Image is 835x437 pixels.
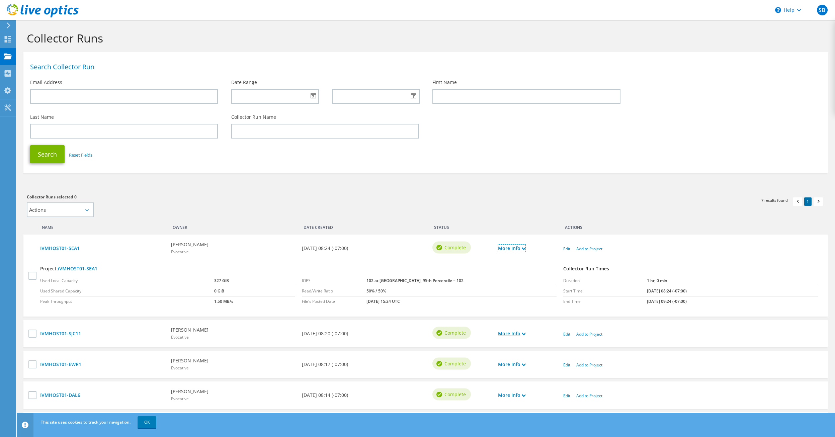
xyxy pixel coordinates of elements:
[444,244,466,251] span: Complete
[647,296,818,307] td: [DATE] 09:24 (-07:00)
[58,265,97,272] a: iVMHOST01-SEA1
[576,362,602,368] a: Add to Project
[40,361,164,368] a: IVMHOST01-EWR1
[563,362,570,368] a: Edit
[171,249,189,255] span: Evocative
[444,329,466,336] span: Complete
[498,361,525,368] a: More Info
[563,265,818,272] h4: Collector Run Times
[37,221,168,231] div: Name
[302,276,367,286] td: IOPS
[366,276,557,286] td: 102 at [GEOGRAPHIC_DATA], 95th Percentile = 102
[498,391,525,399] a: More Info
[41,419,131,425] span: This site uses cookies to track your navigation.
[761,197,788,203] span: 7 results found
[69,152,92,158] a: Reset Fields
[432,79,457,86] label: First Name
[498,245,525,252] a: More Info
[429,221,494,231] div: Status
[647,286,818,296] td: [DATE] 08:24 (-07:00)
[576,246,602,252] a: Add to Project
[299,221,429,231] div: Date Created
[30,114,54,120] label: Last Name
[27,193,419,201] h3: Collector Runs selected 0
[27,31,822,45] h1: Collector Runs
[214,286,295,296] td: 0 GiB
[563,331,570,337] a: Edit
[30,64,818,70] h1: Search Collector Run
[647,276,818,286] td: 1 hr, 0 min
[563,296,647,307] td: End Time
[302,296,367,307] td: File's Posted Date
[576,331,602,337] a: Add to Project
[231,79,257,86] label: Date Range
[366,296,557,307] td: [DATE] 15:24 UTC
[576,393,602,399] a: Add to Project
[498,330,525,337] a: More Info
[302,361,348,368] b: [DATE] 08:17 (-07:00)
[40,286,214,296] td: Used Shared Capacity
[563,286,647,296] td: Start Time
[171,396,189,402] span: Evocative
[171,365,189,371] span: Evocative
[40,245,164,252] a: IVMHOST01-SEA1
[302,245,348,252] b: [DATE] 08:24 (-07:00)
[366,286,557,296] td: 50% / 50%
[171,334,189,340] span: Evocative
[30,145,65,163] button: Search
[40,330,164,337] a: IVMHOST01-SJC11
[302,286,367,296] td: Read/Write Ratio
[138,416,156,428] a: OK
[817,5,828,15] span: SB
[171,326,208,334] b: [PERSON_NAME]
[214,276,295,286] td: 327 GiB
[40,391,164,399] a: IVMHOST01-DAL6
[302,330,348,337] b: [DATE] 08:20 (-07:00)
[560,221,822,231] div: Actions
[302,391,348,399] b: [DATE] 08:14 (-07:00)
[444,390,466,398] span: Complete
[30,79,62,86] label: Email Address
[171,357,208,364] b: [PERSON_NAME]
[171,388,208,395] b: [PERSON_NAME]
[563,276,647,286] td: Duration
[444,360,466,367] span: Complete
[40,296,214,307] td: Peak Throughput
[563,393,570,399] a: Edit
[775,7,781,13] svg: \n
[40,276,214,286] td: Used Local Capacity
[168,221,299,231] div: Owner
[804,197,812,206] a: 1
[563,246,570,252] a: Edit
[231,114,276,120] label: Collector Run Name
[214,296,295,307] td: 1.50 MB/s
[40,265,557,272] h4: Project:
[171,241,208,248] b: [PERSON_NAME]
